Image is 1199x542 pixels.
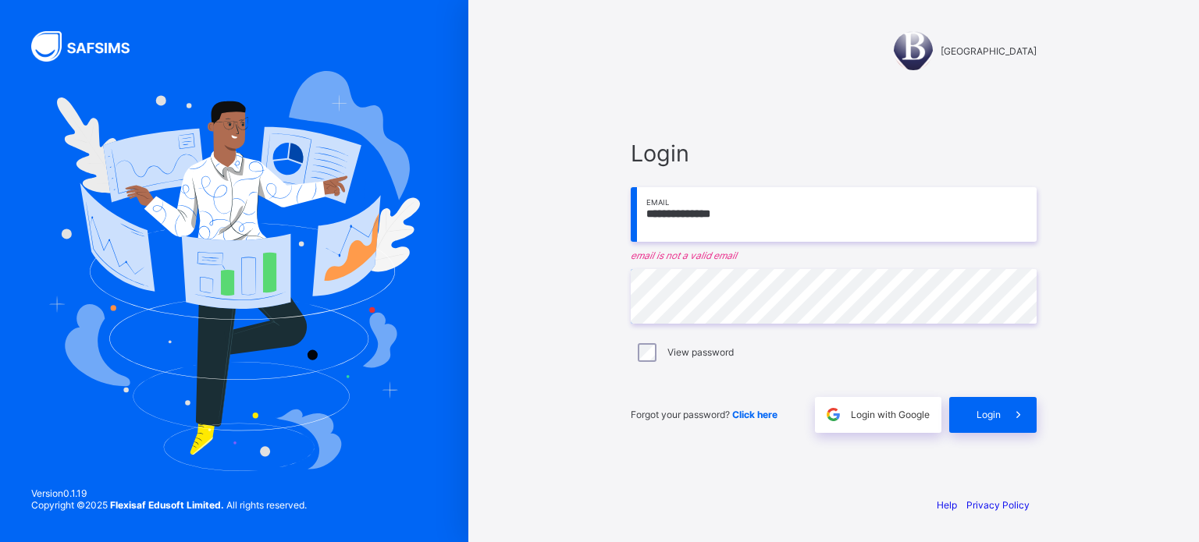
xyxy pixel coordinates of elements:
[31,499,307,511] span: Copyright © 2025 All rights reserved.
[937,499,957,511] a: Help
[941,45,1037,57] span: [GEOGRAPHIC_DATA]
[631,140,1037,167] span: Login
[110,499,224,511] strong: Flexisaf Edusoft Limited.
[667,346,734,358] label: View password
[977,409,1001,420] span: Login
[824,406,842,423] img: google.396cfc9801f0270233282035f929180a.svg
[31,487,307,499] span: Version 0.1.19
[631,409,777,420] span: Forgot your password?
[851,409,930,420] span: Login with Google
[732,409,777,420] a: Click here
[966,499,1030,511] a: Privacy Policy
[31,31,148,62] img: SAFSIMS Logo
[48,71,420,470] img: Hero Image
[631,250,1037,261] em: email is not a valid email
